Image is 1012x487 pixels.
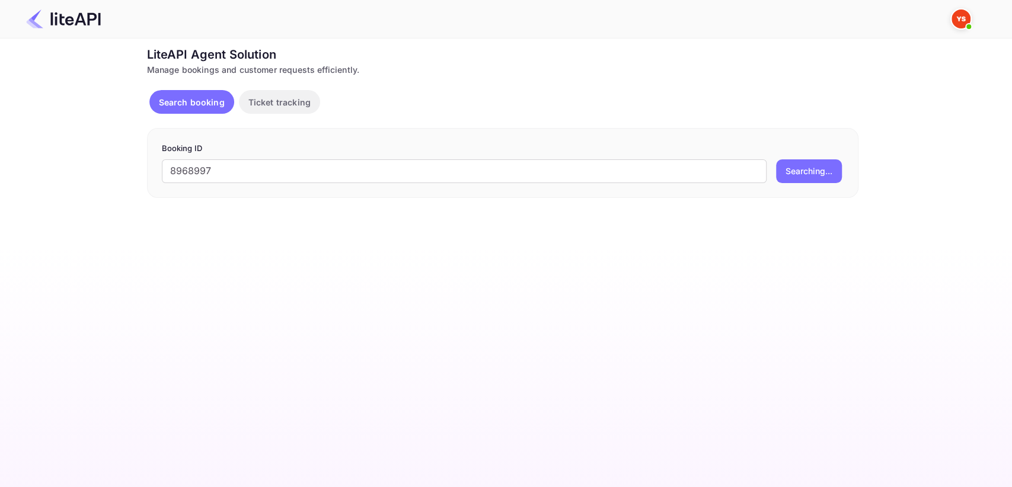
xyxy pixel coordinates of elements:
p: Search booking [159,96,225,108]
div: LiteAPI Agent Solution [147,46,858,63]
p: Ticket tracking [248,96,311,108]
p: Booking ID [162,143,844,155]
div: Manage bookings and customer requests efficiently. [147,63,858,76]
input: Enter Booking ID (e.g., 63782194) [162,159,767,183]
button: Searching... [776,159,842,183]
img: Yandex Support [952,9,971,28]
img: LiteAPI Logo [26,9,101,28]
